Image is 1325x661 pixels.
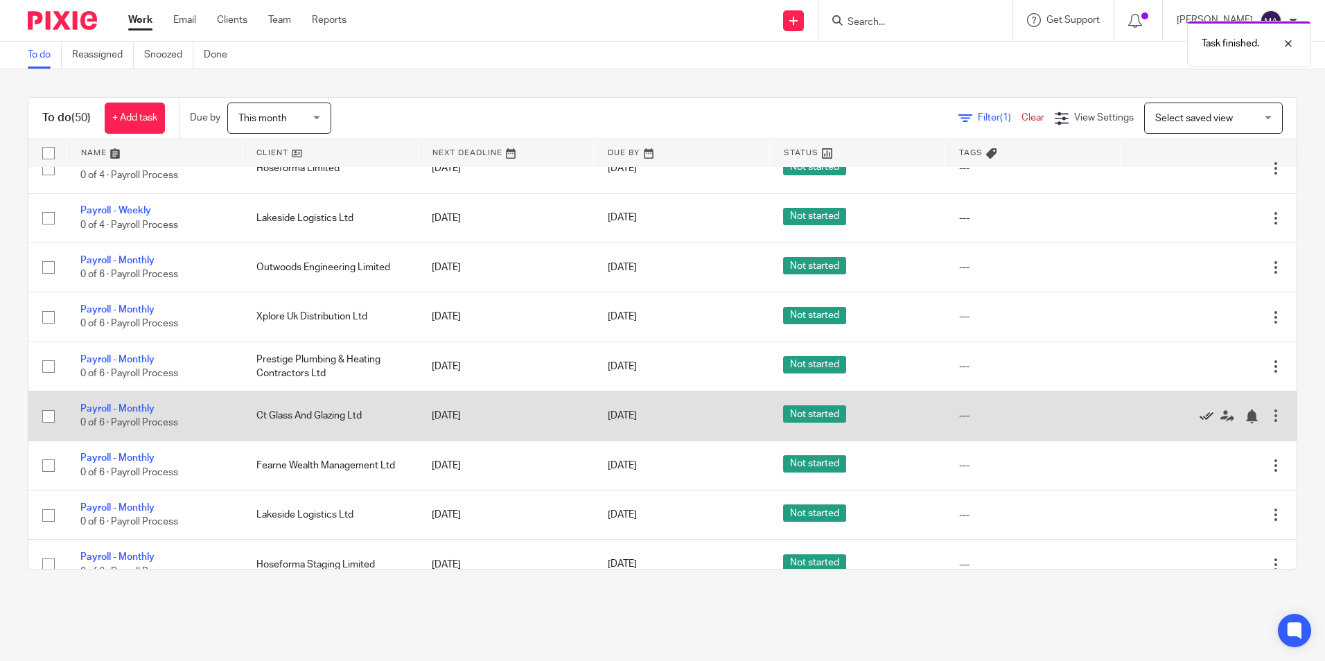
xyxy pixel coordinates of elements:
[783,257,846,274] span: Not started
[608,213,637,223] span: [DATE]
[80,305,155,315] a: Payroll - Monthly
[418,441,594,490] td: [DATE]
[418,540,594,589] td: [DATE]
[80,567,178,576] span: 0 of 6 · Payroll Process
[217,13,247,27] a: Clients
[243,243,419,292] td: Outwoods Engineering Limited
[42,111,91,125] h1: To do
[959,360,1107,373] div: ---
[238,114,287,123] span: This month
[608,263,637,272] span: [DATE]
[418,342,594,391] td: [DATE]
[418,243,594,292] td: [DATE]
[959,211,1107,225] div: ---
[243,441,419,490] td: Fearne Wealth Management Ltd
[959,558,1107,572] div: ---
[608,560,637,570] span: [DATE]
[608,461,637,470] span: [DATE]
[268,13,291,27] a: Team
[608,362,637,371] span: [DATE]
[1260,10,1282,32] img: svg%3E
[28,42,62,69] a: To do
[28,11,97,30] img: Pixie
[80,552,155,562] a: Payroll - Monthly
[418,391,594,441] td: [DATE]
[243,491,419,540] td: Lakeside Logistics Ltd
[783,504,846,522] span: Not started
[80,517,178,527] span: 0 of 6 · Payroll Process
[312,13,346,27] a: Reports
[80,220,178,230] span: 0 of 4 · Payroll Process
[783,405,846,423] span: Not started
[1155,114,1233,123] span: Select saved view
[959,161,1107,175] div: ---
[783,356,846,373] span: Not started
[243,292,419,342] td: Xplore Uk Distribution Ltd
[80,503,155,513] a: Payroll - Monthly
[959,149,983,157] span: Tags
[783,208,846,225] span: Not started
[80,404,155,414] a: Payroll - Monthly
[418,193,594,243] td: [DATE]
[959,409,1107,423] div: ---
[80,355,155,364] a: Payroll - Monthly
[80,453,155,463] a: Payroll - Monthly
[204,42,238,69] a: Done
[80,270,178,279] span: 0 of 6 · Payroll Process
[1021,113,1044,123] a: Clear
[418,292,594,342] td: [DATE]
[783,307,846,324] span: Not started
[783,554,846,572] span: Not started
[608,411,637,421] span: [DATE]
[783,455,846,473] span: Not started
[959,261,1107,274] div: ---
[243,193,419,243] td: Lakeside Logistics Ltd
[608,510,637,520] span: [DATE]
[80,468,178,477] span: 0 of 6 · Payroll Process
[1202,37,1259,51] p: Task finished.
[80,206,151,215] a: Payroll - Weekly
[1074,113,1134,123] span: View Settings
[959,310,1107,324] div: ---
[190,111,220,125] p: Due by
[243,391,419,441] td: Ct Glass And Glazing Ltd
[80,256,155,265] a: Payroll - Monthly
[243,342,419,391] td: Prestige Plumbing & Heating Contractors Ltd
[418,144,594,193] td: [DATE]
[80,418,178,428] span: 0 of 6 · Payroll Process
[173,13,196,27] a: Email
[959,508,1107,522] div: ---
[978,113,1021,123] span: Filter
[71,112,91,123] span: (50)
[72,42,134,69] a: Reassigned
[1200,409,1220,423] a: Mark as done
[80,170,178,180] span: 0 of 4 · Payroll Process
[418,491,594,540] td: [DATE]
[959,459,1107,473] div: ---
[1000,113,1011,123] span: (1)
[243,144,419,193] td: Hoseforma Limited
[80,369,178,378] span: 0 of 6 · Payroll Process
[80,319,178,329] span: 0 of 6 · Payroll Process
[608,312,637,322] span: [DATE]
[144,42,193,69] a: Snoozed
[243,540,419,589] td: Hoseforma Staging Limited
[608,164,637,173] span: [DATE]
[128,13,152,27] a: Work
[105,103,165,134] a: + Add task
